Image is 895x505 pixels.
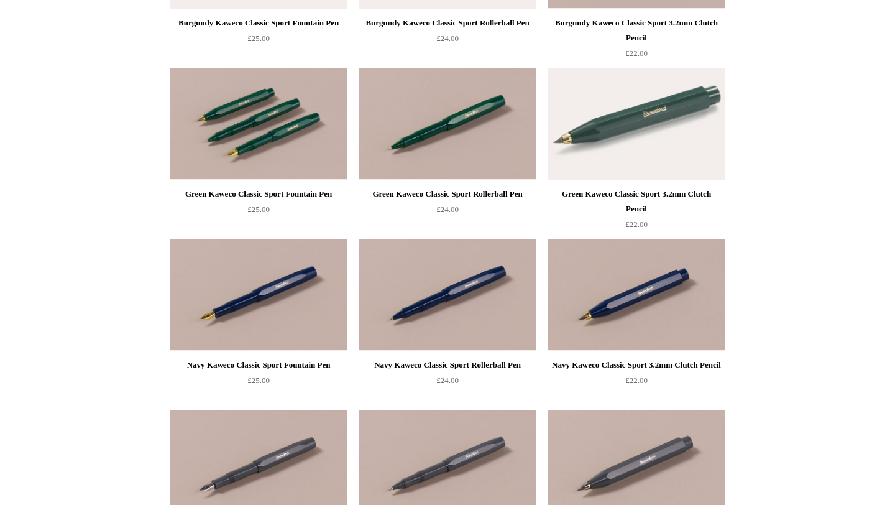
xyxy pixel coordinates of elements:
a: Green Kaweco Classic Sport Fountain Pen £25.00 [170,187,347,238]
div: Green Kaweco Classic Sport Fountain Pen [173,187,344,202]
div: Burgundy Kaweco Classic Sport 3.2mm Clutch Pencil [551,16,722,45]
img: Navy Kaweco Classic Sport Fountain Pen [170,239,347,351]
a: Navy Kaweco Classic Sport 3.2mm Clutch Pencil Navy Kaweco Classic Sport 3.2mm Clutch Pencil [548,239,725,351]
a: Navy Kaweco Classic Sport 3.2mm Clutch Pencil £22.00 [548,358,725,409]
span: £25.00 [247,376,270,385]
span: £25.00 [247,205,270,214]
a: Burgundy Kaweco Classic Sport Fountain Pen £25.00 [170,16,347,67]
a: Burgundy Kaweco Classic Sport Rollerball Pen £24.00 [359,16,536,67]
a: Navy Kaweco Classic Sport Fountain Pen £25.00 [170,358,347,409]
a: Green Kaweco Classic Sport Rollerball Pen Green Kaweco Classic Sport Rollerball Pen [359,68,536,180]
a: Navy Kaweco Classic Sport Rollerball Pen £24.00 [359,358,536,409]
div: Navy Kaweco Classic Sport Fountain Pen [173,358,344,373]
img: Green Kaweco Classic Sport Rollerball Pen [359,68,536,180]
a: Navy Kaweco Classic Sport Fountain Pen Navy Kaweco Classic Sport Fountain Pen [170,239,347,351]
a: Green Kaweco Classic Sport 3.2mm Clutch Pencil £22.00 [548,187,725,238]
img: Navy Kaweco Classic Sport Rollerball Pen [359,239,536,351]
span: £22.00 [625,220,648,229]
a: Green Kaweco Classic Sport Fountain Pen Green Kaweco Classic Sport Fountain Pen [170,68,347,180]
div: Burgundy Kaweco Classic Sport Fountain Pen [173,16,344,30]
span: £24.00 [436,376,459,385]
span: £25.00 [247,34,270,43]
a: Green Kaweco Classic Sport Rollerball Pen £24.00 [359,187,536,238]
div: Green Kaweco Classic Sport Rollerball Pen [362,187,533,202]
div: Green Kaweco Classic Sport 3.2mm Clutch Pencil [551,187,722,216]
span: £24.00 [436,205,459,214]
img: Navy Kaweco Classic Sport 3.2mm Clutch Pencil [548,239,725,351]
a: Burgundy Kaweco Classic Sport 3.2mm Clutch Pencil £22.00 [548,16,725,67]
div: Burgundy Kaweco Classic Sport Rollerball Pen [362,16,533,30]
img: Green Kaweco Classic Sport Fountain Pen [170,68,347,180]
span: £24.00 [436,34,459,43]
span: £22.00 [625,49,648,58]
span: £22.00 [625,376,648,385]
a: Green Kaweco Classic Sport 3.2mm Clutch Pencil Green Kaweco Classic Sport 3.2mm Clutch Pencil [548,68,725,180]
div: Navy Kaweco Classic Sport 3.2mm Clutch Pencil [551,358,722,373]
a: Navy Kaweco Classic Sport Rollerball Pen Navy Kaweco Classic Sport Rollerball Pen [359,239,536,351]
img: Green Kaweco Classic Sport 3.2mm Clutch Pencil [548,68,725,180]
div: Navy Kaweco Classic Sport Rollerball Pen [362,358,533,373]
